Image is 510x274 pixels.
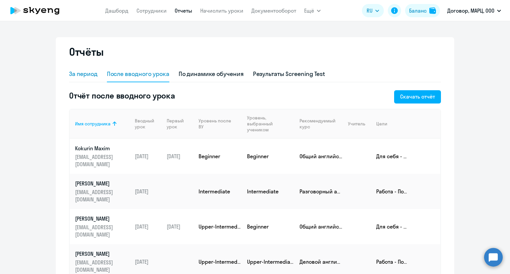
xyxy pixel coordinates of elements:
p: [DATE] [135,258,161,265]
p: [DATE] [135,188,161,195]
h5: Отчёт после вводного урока [69,90,175,101]
p: Работа - Подготовиться к собеседованию; Работа - Хочется свободно и легко общаться с коллегами из... [376,188,407,195]
p: Для себя - саморазвитие, чтобы быть образованным человеком; Для себя - Фильмы и сериалы в оригина... [376,153,407,160]
p: [EMAIL_ADDRESS][DOMAIN_NAME] [75,224,129,238]
a: Дашборд [105,7,128,14]
p: [EMAIL_ADDRESS][DOMAIN_NAME] [75,153,129,168]
button: Ещё [304,4,321,17]
div: Имя сотрудника [75,121,129,127]
p: Kokurin Maxim [75,145,129,152]
p: Общий английский [299,153,343,160]
p: [EMAIL_ADDRESS][DOMAIN_NAME] [75,188,129,203]
p: Договор, МАРЦ, ООО [447,7,494,15]
a: Kokurin Maxim[EMAIL_ADDRESS][DOMAIN_NAME] [75,145,129,168]
div: Уровень, выбранный учеником [247,115,290,133]
td: Intermediate [242,174,294,209]
a: Документооборот [251,7,296,14]
p: Разговорный английский [299,188,343,195]
p: [PERSON_NAME] [75,215,129,222]
div: После вводного урока [107,70,169,78]
td: Intermediate [193,174,242,209]
span: Ещё [304,7,314,15]
p: Работа - Подготовиться к деловой поездке; Работа - Подготовиться к собеседованию; Работа - Хочетс... [376,258,407,265]
div: По динамике обучения [179,70,244,78]
div: Баланс [409,7,427,15]
a: Сотрудники [136,7,167,14]
button: Балансbalance [405,4,440,17]
div: Имя сотрудника [75,121,111,127]
button: Скачать отчёт [394,90,441,103]
div: Уровень после ВУ [199,118,242,130]
span: RU [367,7,373,15]
div: За период [69,70,98,78]
div: Первый урок [167,118,188,130]
td: Beginner [242,209,294,244]
div: Уровень, выбранный учеником [247,115,294,133]
a: Начислить уроки [200,7,243,14]
p: [DATE] [135,153,161,160]
h2: Отчёты [69,45,104,58]
p: Деловой английский [299,258,343,265]
p: [DATE] [135,223,161,230]
p: [PERSON_NAME] [75,180,129,187]
a: [PERSON_NAME][EMAIL_ADDRESS][DOMAIN_NAME] [75,215,129,238]
p: [DATE] [167,153,193,160]
div: Вводный урок [135,118,161,130]
div: Учитель [348,121,365,127]
div: Вводный урок [135,118,157,130]
p: Общий английский [299,223,343,230]
td: Upper-Intermediate [193,209,242,244]
div: Скачать отчёт [400,93,435,101]
img: balance [429,7,436,14]
button: Договор, МАРЦ, ООО [444,3,504,19]
a: Отчеты [175,7,192,14]
button: RU [362,4,384,17]
div: Уровень после ВУ [199,118,236,130]
div: Цели [376,121,387,127]
td: Beginner [193,139,242,174]
p: Для себя - Фильмы и сериалы в оригинале, понимать тексты и смысл любимых песен; Для себя - самора... [376,223,407,230]
td: Beginner [242,139,294,174]
p: [EMAIL_ADDRESS][DOMAIN_NAME] [75,259,129,273]
p: [PERSON_NAME] [75,250,129,257]
div: Рекомендуемый курс [299,118,337,130]
a: [PERSON_NAME][EMAIL_ADDRESS][DOMAIN_NAME] [75,250,129,273]
div: Учитель [348,121,371,127]
a: [PERSON_NAME][EMAIL_ADDRESS][DOMAIN_NAME] [75,180,129,203]
div: Первый урок [167,118,193,130]
div: Рекомендуемый курс [299,118,343,130]
div: Цели [376,121,435,127]
div: Результаты Screening Test [253,70,325,78]
p: [DATE] [167,223,193,230]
